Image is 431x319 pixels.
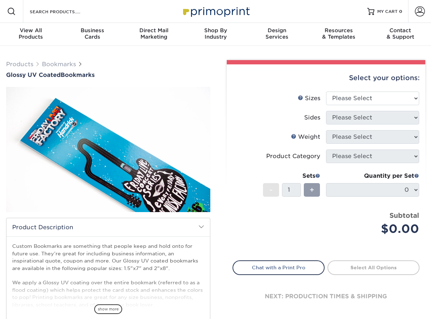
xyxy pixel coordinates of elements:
a: Contact& Support [369,23,431,46]
span: MY CART [377,9,398,15]
div: Sizes [298,94,320,103]
img: Primoprint [180,4,252,19]
span: Contact [369,27,431,34]
input: SEARCH PRODUCTS..... [29,7,99,16]
a: Products [6,61,33,68]
h1: Bookmarks [6,72,210,78]
a: DesignServices [246,23,308,46]
span: - [269,185,273,195]
div: Product Category [266,152,320,161]
img: Glossy UV Coated 01 [6,82,210,217]
div: Marketing [123,27,185,40]
div: Quantity per Set [326,172,419,180]
div: next: production times & shipping [233,275,420,318]
div: & Support [369,27,431,40]
p: Custom Bookmarks are something that people keep and hold onto for future use. They’re great for i... [12,242,204,308]
span: Design [246,27,308,34]
div: Weight [291,133,320,141]
a: Direct MailMarketing [123,23,185,46]
div: & Templates [308,27,369,40]
h2: Product Description [6,218,210,236]
span: + [310,185,314,195]
div: Sides [304,113,320,122]
div: Services [246,27,308,40]
span: 0 [399,9,402,14]
span: Shop By [185,27,246,34]
a: Glossy UV CoatedBookmarks [6,72,210,78]
div: Select your options: [233,64,420,92]
a: Chat with a Print Pro [233,260,325,275]
a: Resources& Templates [308,23,369,46]
div: Cards [62,27,123,40]
strong: Subtotal [389,211,419,219]
div: $0.00 [331,220,419,237]
a: Select All Options [327,260,420,275]
div: Industry [185,27,246,40]
div: Sets [263,172,320,180]
a: BusinessCards [62,23,123,46]
span: Glossy UV Coated [6,72,61,78]
span: Direct Mail [123,27,185,34]
span: show more [94,304,122,314]
span: Business [62,27,123,34]
a: Shop ByIndustry [185,23,246,46]
span: Resources [308,27,369,34]
a: Bookmarks [42,61,76,68]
